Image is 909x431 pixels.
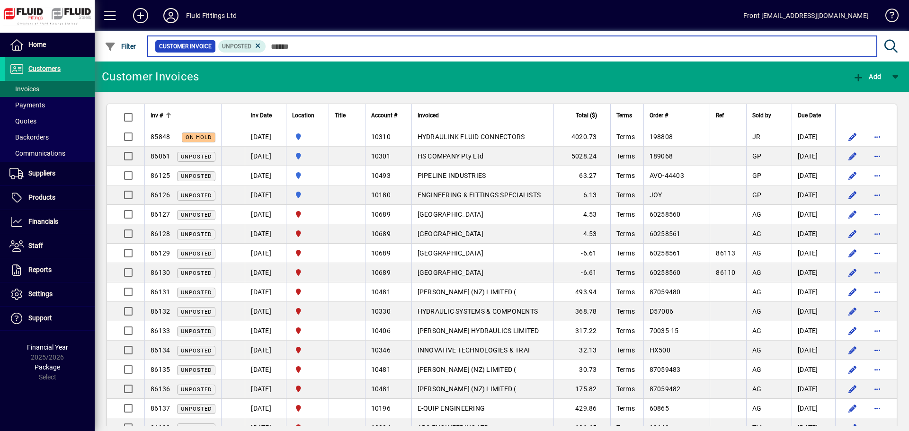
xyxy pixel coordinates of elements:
span: 86134 [151,346,170,354]
span: Customers [28,65,61,72]
div: Invoiced [418,110,548,121]
td: 493.94 [553,282,610,302]
span: 10493 [371,172,391,179]
button: Edit [845,381,860,396]
span: Terms [616,269,635,276]
button: Edit [845,265,860,280]
button: Edit [845,149,860,164]
td: [DATE] [245,282,286,302]
span: Unposted [181,251,212,257]
span: AUCKLAND [292,170,323,181]
div: Due Date [798,110,829,121]
span: 10689 [371,211,391,218]
span: FLUID FITTINGS CHRISTCHURCH [292,306,323,317]
span: E-QUIP ENGINEERING [418,405,485,412]
button: Add [125,7,156,24]
td: 317.22 [553,321,610,341]
td: 175.82 [553,379,610,399]
span: Package [35,363,60,371]
button: More options [870,149,885,164]
button: Edit [845,304,860,319]
span: Account # [371,110,397,121]
a: Backorders [5,129,95,145]
td: [DATE] [245,244,286,263]
span: Terms [616,366,635,373]
button: Add [850,68,883,85]
span: AUCKLAND [292,132,323,142]
span: Unposted [181,154,212,160]
button: Filter [102,38,139,55]
span: Unposted [181,193,212,199]
span: Terms [616,230,635,237]
span: 86137 [151,405,170,412]
button: More options [870,362,885,377]
button: Edit [845,129,860,144]
span: Inv Date [251,110,272,121]
span: 10406 [371,327,391,334]
div: Order # [650,110,704,121]
span: 60258560 [650,269,681,276]
span: 10346 [371,346,391,354]
span: Unposted [181,212,212,218]
button: More options [870,246,885,261]
span: Terms [616,152,635,160]
span: 86136 [151,385,170,393]
span: AG [752,405,762,412]
td: 368.78 [553,302,610,321]
td: [DATE] [245,127,286,147]
td: [DATE] [245,360,286,379]
span: AG [752,346,762,354]
td: 30.73 [553,360,610,379]
span: 86125 [151,172,170,179]
button: More options [870,401,885,416]
td: [DATE] [245,399,286,418]
span: Total ($) [576,110,597,121]
a: Reports [5,258,95,282]
span: PIPELINE INDUSTRIES [418,172,486,179]
a: Suppliers [5,162,95,185]
button: Edit [845,362,860,377]
span: 60865 [650,405,669,412]
button: Edit [845,187,860,202]
span: 10481 [371,366,391,373]
span: 10310 [371,133,391,141]
button: More options [870,381,885,396]
span: AG [752,366,762,373]
span: AG [752,230,762,237]
span: Unposted [181,290,212,296]
span: AUCKLAND [292,190,323,200]
a: Products [5,186,95,210]
span: AG [752,327,762,334]
span: GP [752,172,762,179]
span: JOY [650,191,662,199]
td: [DATE] [792,224,835,244]
td: [DATE] [245,341,286,360]
span: Terms [616,288,635,296]
span: Invoiced [418,110,439,121]
span: FLUID FITTINGS CHRISTCHURCH [292,364,323,375]
span: FLUID FITTINGS CHRISTCHURCH [292,325,323,336]
span: Terms [616,211,635,218]
td: [DATE] [245,147,286,166]
span: FLUID FITTINGS CHRISTCHURCH [292,267,323,278]
td: [DATE] [245,205,286,224]
a: Communications [5,145,95,161]
div: Front [EMAIL_ADDRESS][DOMAIN_NAME] [743,8,869,23]
span: 10689 [371,269,391,276]
span: AUCKLAND [292,151,323,161]
span: FLUID FITTINGS CHRISTCHURCH [292,403,323,413]
span: 10196 [371,405,391,412]
span: Terms [616,249,635,257]
a: Knowledge Base [878,2,897,33]
span: Terms [616,172,635,179]
a: Home [5,33,95,57]
span: AG [752,269,762,276]
span: On hold [186,134,212,141]
span: [PERSON_NAME] (NZ) LIMITED ( [418,385,517,393]
a: Staff [5,234,95,258]
span: Backorders [9,133,49,141]
button: More options [870,226,885,241]
span: 10689 [371,230,391,237]
span: AG [752,249,762,257]
span: Terms [616,308,635,315]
